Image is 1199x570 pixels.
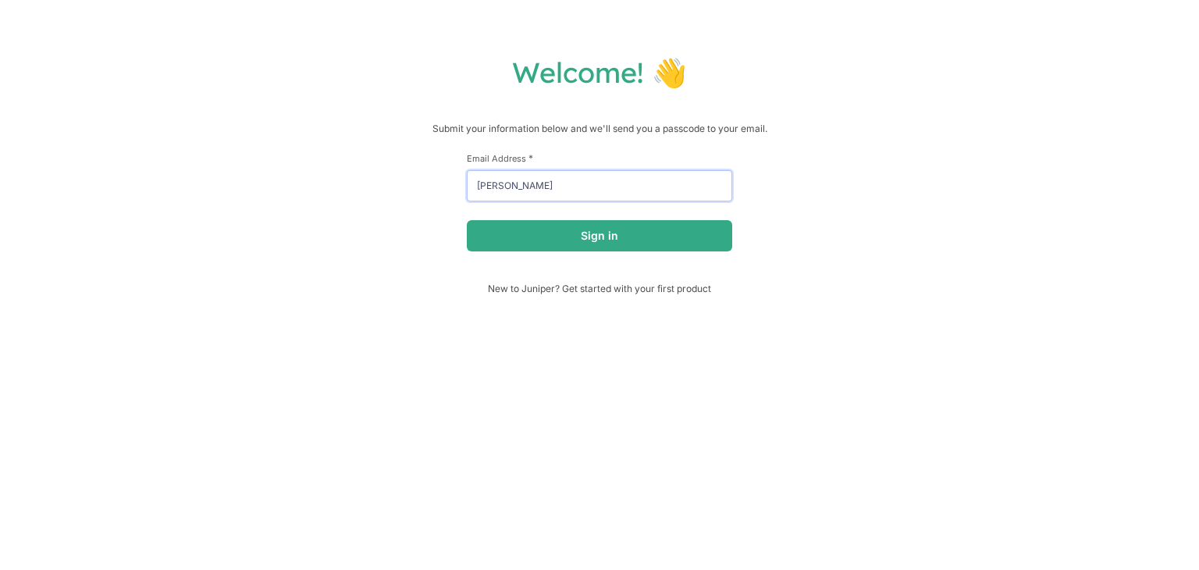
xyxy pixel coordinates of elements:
span: This field is required. [528,152,533,164]
input: email@example.com [467,170,732,201]
h1: Welcome! 👋 [16,55,1183,90]
button: Sign in [467,220,732,251]
label: Email Address [467,152,732,164]
span: New to Juniper? Get started with your first product [467,283,732,294]
p: Submit your information below and we'll send you a passcode to your email. [16,121,1183,137]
